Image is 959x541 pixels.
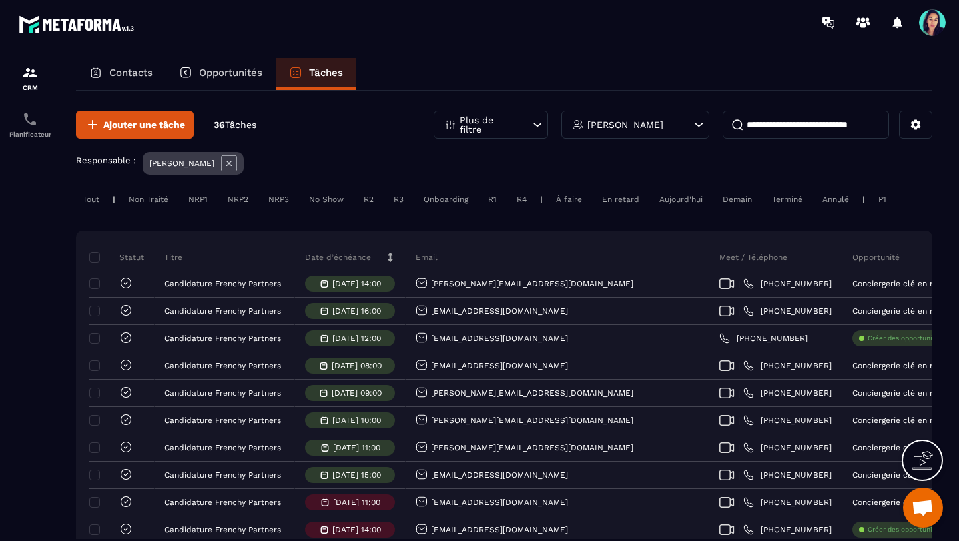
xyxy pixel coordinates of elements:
[387,191,410,207] div: R3
[305,252,371,263] p: Date d’échéance
[357,191,380,207] div: R2
[743,415,832,426] a: [PHONE_NUMBER]
[3,55,57,101] a: formationformationCRM
[199,67,262,79] p: Opportunités
[549,191,589,207] div: À faire
[743,278,832,289] a: [PHONE_NUMBER]
[816,191,856,207] div: Annulé
[743,360,832,371] a: [PHONE_NUMBER]
[872,191,893,207] div: P1
[302,191,350,207] div: No Show
[332,525,381,534] p: [DATE] 14:00
[852,388,948,398] p: Conciergerie clé en main
[333,443,380,452] p: [DATE] 11:00
[587,120,663,129] p: [PERSON_NAME]
[738,361,740,371] span: |
[22,65,38,81] img: formation
[164,470,281,480] p: Candidature Frenchy Partners
[903,488,943,528] div: Ouvrir le chat
[113,195,115,204] p: |
[738,498,740,508] span: |
[332,306,381,316] p: [DATE] 16:00
[76,191,106,207] div: Tout
[852,470,948,480] p: Conciergerie clé en main
[738,525,740,535] span: |
[333,498,380,507] p: [DATE] 11:00
[595,191,646,207] div: En retard
[868,334,942,343] p: Créer des opportunités
[93,252,144,263] p: Statut
[149,159,214,168] p: [PERSON_NAME]
[716,191,759,207] div: Demain
[309,67,343,79] p: Tâches
[122,191,175,207] div: Non Traité
[743,470,832,480] a: [PHONE_NUMBER]
[103,118,185,131] span: Ajouter une tâche
[852,443,948,452] p: Conciergerie clé en main
[510,191,533,207] div: R4
[653,191,709,207] div: Aujourd'hui
[3,84,57,91] p: CRM
[738,443,740,453] span: |
[738,306,740,316] span: |
[743,388,832,398] a: [PHONE_NUMBER]
[416,252,438,263] p: Email
[164,334,281,343] p: Candidature Frenchy Partners
[332,416,381,425] p: [DATE] 10:00
[743,442,832,453] a: [PHONE_NUMBER]
[19,12,139,37] img: logo
[852,279,948,288] p: Conciergerie clé en main
[332,470,381,480] p: [DATE] 15:00
[743,524,832,535] a: [PHONE_NUMBER]
[862,195,865,204] p: |
[166,58,276,90] a: Opportunités
[164,279,281,288] p: Candidature Frenchy Partners
[164,498,281,507] p: Candidature Frenchy Partners
[225,119,256,130] span: Tâches
[76,111,194,139] button: Ajouter une tâche
[164,525,281,534] p: Candidature Frenchy Partners
[743,306,832,316] a: [PHONE_NUMBER]
[417,191,475,207] div: Onboarding
[765,191,809,207] div: Terminé
[221,191,255,207] div: NRP2
[164,443,281,452] p: Candidature Frenchy Partners
[738,470,740,480] span: |
[738,416,740,426] span: |
[22,111,38,127] img: scheduler
[852,306,948,316] p: Conciergerie clé en main
[164,416,281,425] p: Candidature Frenchy Partners
[852,498,948,507] p: Conciergerie clé en main
[332,361,382,370] p: [DATE] 08:00
[719,333,808,344] a: [PHONE_NUMBER]
[3,131,57,138] p: Planificateur
[182,191,214,207] div: NRP1
[738,279,740,289] span: |
[719,252,787,263] p: Meet / Téléphone
[262,191,296,207] div: NRP3
[109,67,153,79] p: Contacts
[738,388,740,398] span: |
[540,195,543,204] p: |
[868,525,942,534] p: Créer des opportunités
[164,252,182,263] p: Titre
[332,334,381,343] p: [DATE] 12:00
[852,361,948,370] p: Conciergerie clé en main
[852,252,900,263] p: Opportunité
[76,155,136,165] p: Responsable :
[743,497,832,508] a: [PHONE_NUMBER]
[76,58,166,90] a: Contacts
[164,361,281,370] p: Candidature Frenchy Partners
[332,279,381,288] p: [DATE] 14:00
[164,388,281,398] p: Candidature Frenchy Partners
[214,119,256,131] p: 36
[852,416,948,425] p: Conciergerie clé en main
[332,388,382,398] p: [DATE] 09:00
[164,306,281,316] p: Candidature Frenchy Partners
[460,115,518,134] p: Plus de filtre
[3,101,57,148] a: schedulerschedulerPlanificateur
[276,58,356,90] a: Tâches
[481,191,503,207] div: R1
